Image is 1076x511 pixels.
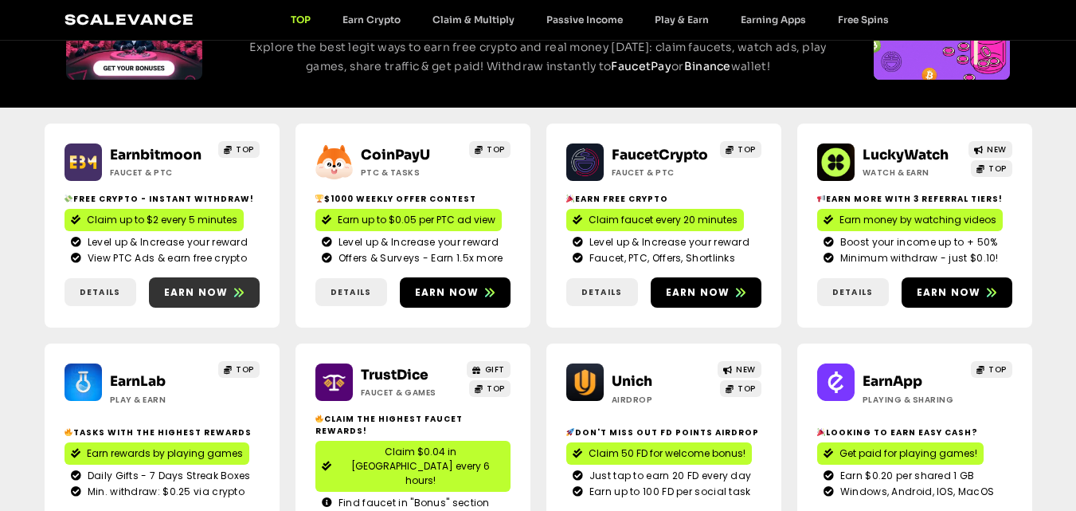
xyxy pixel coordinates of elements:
img: 🔥 [315,415,323,423]
span: Earn now [415,285,479,300]
span: Earn now [917,285,981,300]
a: Earning Apps [725,14,822,26]
span: Offers & Surveys - Earn 1.5x more [335,251,503,265]
span: Claim $0.04 in [GEOGRAPHIC_DATA] every 6 hours! [338,445,504,488]
a: TOP [275,14,327,26]
a: Play & Earn [639,14,725,26]
h2: Playing & Sharing [863,394,962,406]
h2: Don't miss out Fd points airdrop [566,426,761,438]
a: Scalevance [65,11,195,28]
a: TOP [218,361,260,378]
span: TOP [988,163,1007,175]
h2: Tasks with the highest rewards [65,426,260,438]
a: Details [315,278,387,306]
a: TOP [469,141,511,158]
span: TOP [487,143,505,155]
span: Level up & Increase your reward [84,235,248,250]
img: 📢 [817,195,825,202]
a: LuckyWatch [863,147,949,163]
span: Boost your income up to + 50% [836,235,998,250]
a: Claim & Multiply [417,14,530,26]
span: NEW [987,143,1007,155]
a: TOP [469,380,511,397]
a: Earn rewards by playing games [65,442,249,465]
span: Just tap to earn 20 FD every day [585,469,752,483]
h2: Play & Earn [110,394,209,406]
h2: Earn free crypto [566,193,761,205]
a: TOP [720,380,761,397]
h2: Earn more with 3 referral Tiers! [817,193,1012,205]
a: Earn money by watching videos [817,209,1003,231]
a: Claim 50 FD for welcome bonus! [566,442,752,465]
span: Earn up to 100 FD per social task [585,485,751,499]
span: Claim up to $2 every 5 minutes [87,213,237,227]
img: 💸 [65,195,72,202]
a: Free Spins [822,14,905,26]
span: Earn now [666,285,730,300]
a: FaucetPay [611,59,671,73]
a: Details [65,278,136,306]
span: TOP [236,143,254,155]
span: Details [331,286,371,298]
a: Claim up to $2 every 5 minutes [65,209,244,231]
span: Level up & Increase your reward [585,235,749,250]
a: CoinPayU [361,147,430,163]
a: FaucetCrypto [612,147,708,163]
h2: Faucet & PTC [612,167,711,179]
span: Claim 50 FD for welcome bonus! [589,446,745,461]
img: 🔥 [65,428,72,436]
a: GIFT [467,361,511,378]
span: Details [581,286,622,298]
span: Faucet, PTC, Offers, Shortlinks [585,251,735,265]
span: View PTC Ads & earn free crypto [84,251,247,265]
a: Details [566,278,638,306]
a: NEW [718,361,761,378]
a: Earn now [149,277,260,308]
span: Earn now [164,285,229,300]
a: Earn Crypto [327,14,417,26]
span: NEW [736,364,756,375]
span: Earn money by watching videos [839,213,996,227]
span: Find faucet in "Bonus" section [335,496,490,510]
a: Earn now [902,277,1012,308]
h2: Faucet & Games [361,387,460,399]
a: TOP [971,361,1012,378]
h2: Claim the highest faucet rewards! [315,413,511,437]
a: Claim faucet every 20 minutes [566,209,744,231]
a: Earnbitmoon [110,147,202,163]
h2: Faucet & PTC [110,167,209,179]
span: Earn $0.20 per shared 1 GB [836,469,975,483]
img: 🎉 [817,428,825,436]
span: Get paid for playing games! [839,446,977,461]
img: 🏆 [315,195,323,202]
a: Passive Income [530,14,639,26]
a: Earn up to $0.05 per PTC ad view [315,209,502,231]
span: Daily Gifts - 7 Days Streak Boxes [84,469,251,483]
img: 🚀 [566,428,574,436]
a: Binance [684,59,731,73]
span: Windows, Android, IOS, MacOS [836,485,994,499]
a: EarnLab [110,373,166,390]
h2: Watch & Earn [863,167,962,179]
span: TOP [738,383,756,395]
h2: $1000 Weekly Offer contest [315,193,511,205]
h2: ptc & Tasks [361,167,460,179]
span: TOP [988,364,1007,375]
h2: Free crypto - Instant withdraw! [65,193,260,205]
a: TOP [720,141,761,158]
a: Earn now [400,277,511,308]
a: TrustDice [361,367,428,383]
a: TOP [218,141,260,158]
span: Details [80,286,120,298]
a: EarnApp [863,373,922,390]
nav: Menu [275,14,905,26]
span: Claim faucet every 20 minutes [589,213,738,227]
span: Minimum withdraw - just $0.10! [836,251,999,265]
a: NEW [968,141,1012,158]
a: TOP [971,160,1012,177]
span: TOP [487,383,505,395]
a: Claim $0.04 in [GEOGRAPHIC_DATA] every 6 hours! [315,441,511,492]
img: 🎉 [566,195,574,202]
h2: Airdrop [612,394,711,406]
span: Level up & Increase your reward [335,235,499,250]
